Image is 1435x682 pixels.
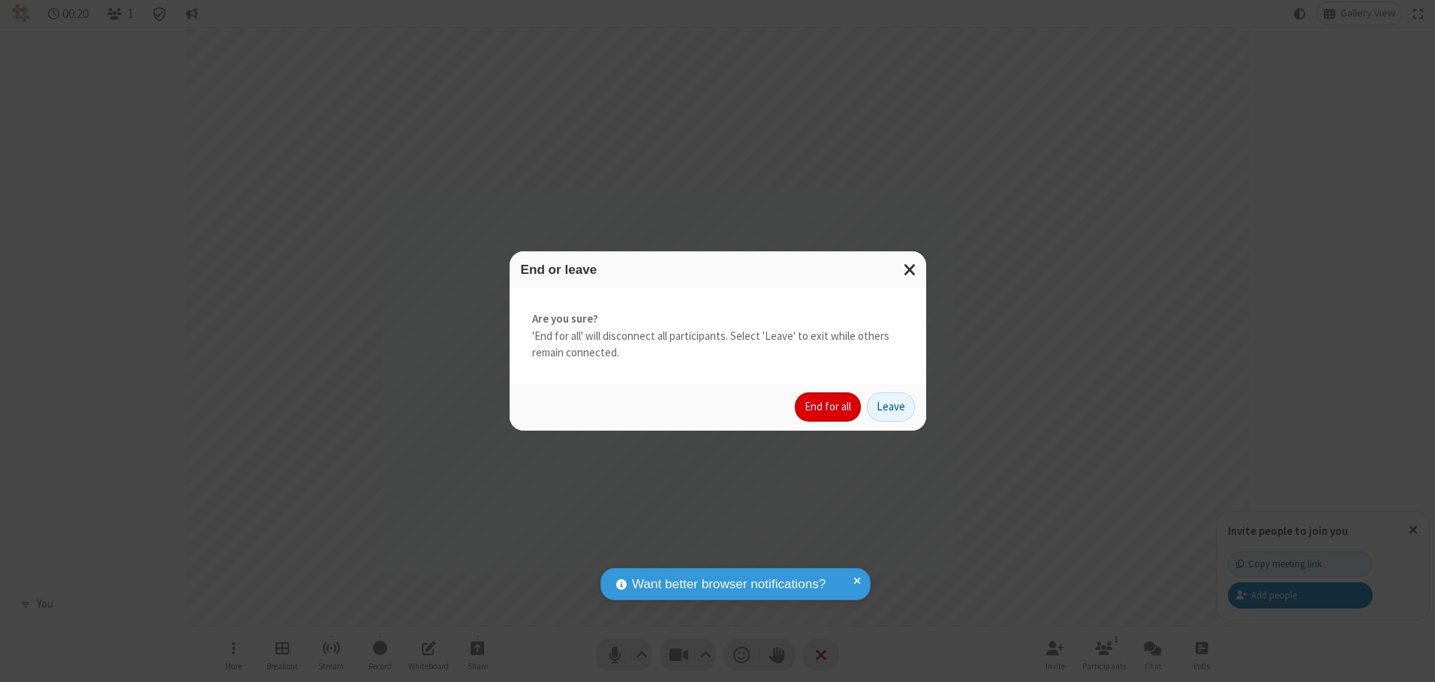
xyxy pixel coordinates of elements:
button: Close modal [895,251,926,288]
strong: Are you sure? [532,311,904,328]
div: 'End for all' will disconnect all participants. Select 'Leave' to exit while others remain connec... [510,288,926,384]
button: End for all [795,392,861,422]
h3: End or leave [521,263,915,277]
span: Want better browser notifications? [632,575,826,594]
button: Leave [867,392,915,422]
